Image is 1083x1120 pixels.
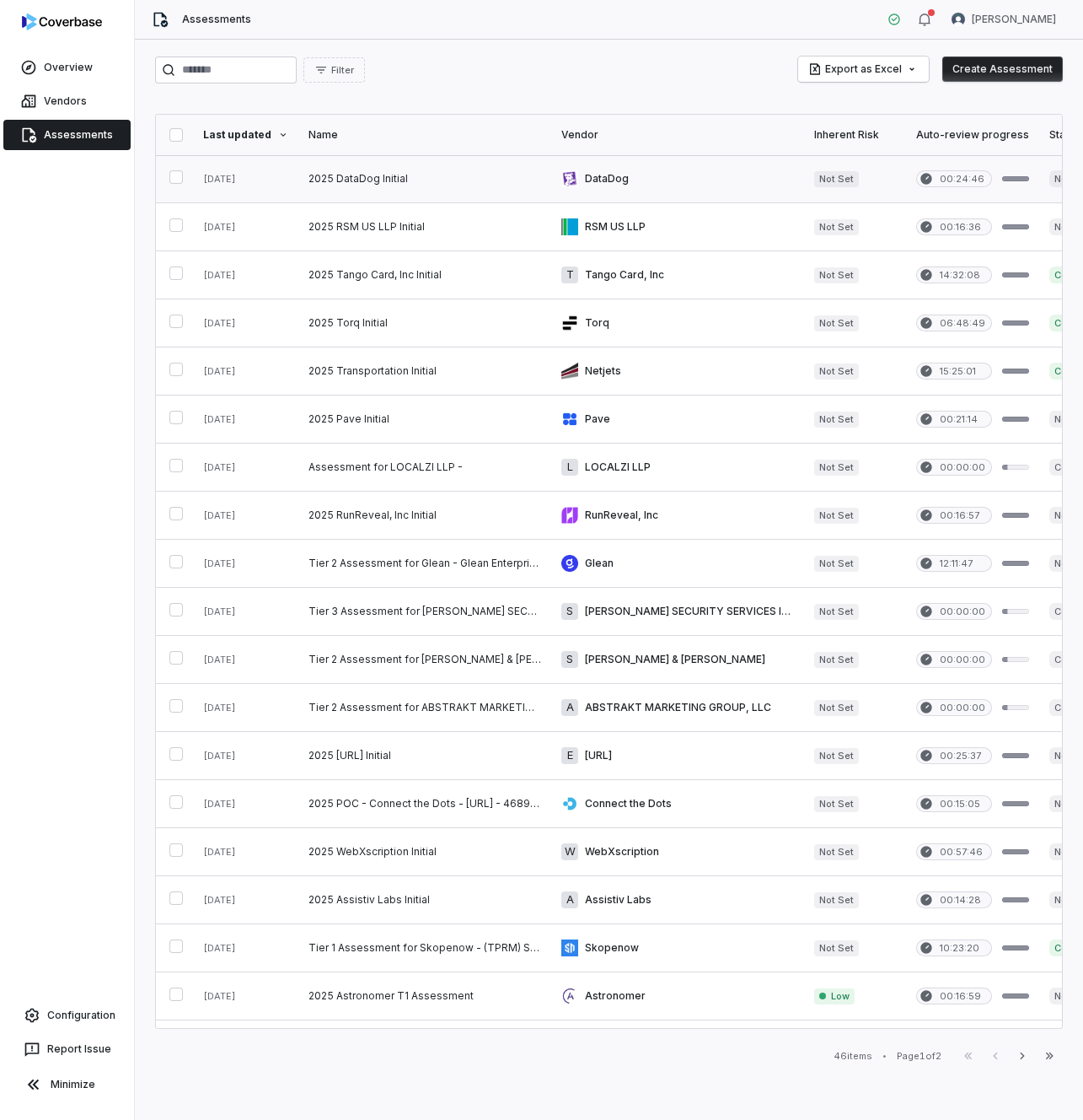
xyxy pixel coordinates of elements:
[331,64,354,77] span: Filter
[972,13,1056,26] span: [PERSON_NAME]
[7,1068,127,1101] button: Minimize
[3,120,131,150] a: Assessments
[561,128,794,142] div: Vendor
[942,57,1063,82] button: Create Assessment
[882,1050,887,1062] div: •
[834,1050,872,1063] div: 46 items
[798,57,929,82] button: Export as Excel
[182,13,251,26] span: Assessments
[941,7,1066,32] button: Tomo Majima avatar[PERSON_NAME]
[814,128,896,142] div: Inherent Risk
[7,1034,127,1064] button: Report Issue
[22,13,102,30] img: logo-D7KZi-bG.svg
[308,128,541,142] div: Name
[203,128,288,142] div: Last updated
[303,57,365,83] button: Filter
[952,13,965,26] img: Tomo Majima avatar
[916,128,1029,142] div: Auto-review progress
[7,1000,127,1031] a: Configuration
[3,52,131,83] a: Overview
[897,1050,941,1063] div: Page 1 of 2
[3,86,131,116] a: Vendors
